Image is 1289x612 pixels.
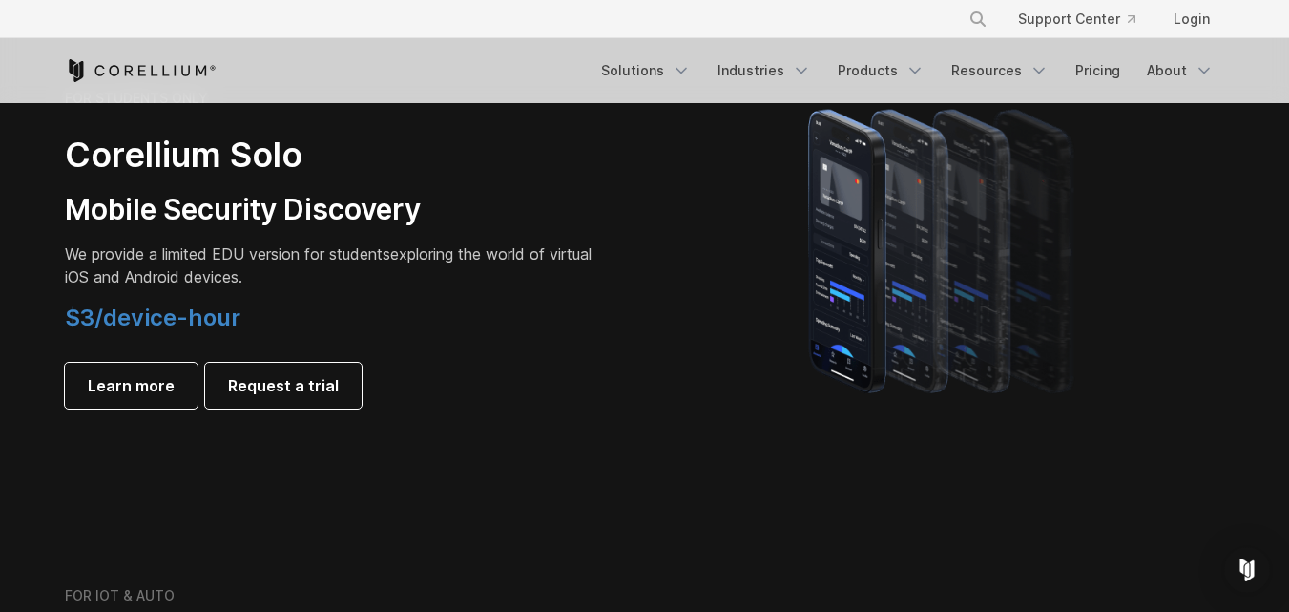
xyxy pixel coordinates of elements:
[65,363,198,409] a: Learn more
[1003,2,1151,36] a: Support Center
[590,53,702,88] a: Solutions
[205,363,362,409] a: Request a trial
[1158,2,1225,36] a: Login
[65,134,599,177] h2: Corellium Solo
[1064,53,1132,88] a: Pricing
[961,2,995,36] button: Search
[65,244,390,264] span: We provide a limited EDU version for students
[65,304,240,331] span: $3/device-hour
[1224,547,1270,593] div: Open Intercom Messenger
[65,587,175,604] h6: FOR IOT & AUTO
[940,53,1060,88] a: Resources
[65,59,217,82] a: Corellium Home
[826,53,936,88] a: Products
[706,53,822,88] a: Industries
[1135,53,1225,88] a: About
[770,82,1118,416] img: A lineup of four iPhone models becoming more gradient and blurred
[590,53,1225,88] div: Navigation Menu
[65,192,599,228] h3: Mobile Security Discovery
[946,2,1225,36] div: Navigation Menu
[228,374,339,397] span: Request a trial
[88,374,175,397] span: Learn more
[65,243,599,288] p: exploring the world of virtual iOS and Android devices.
